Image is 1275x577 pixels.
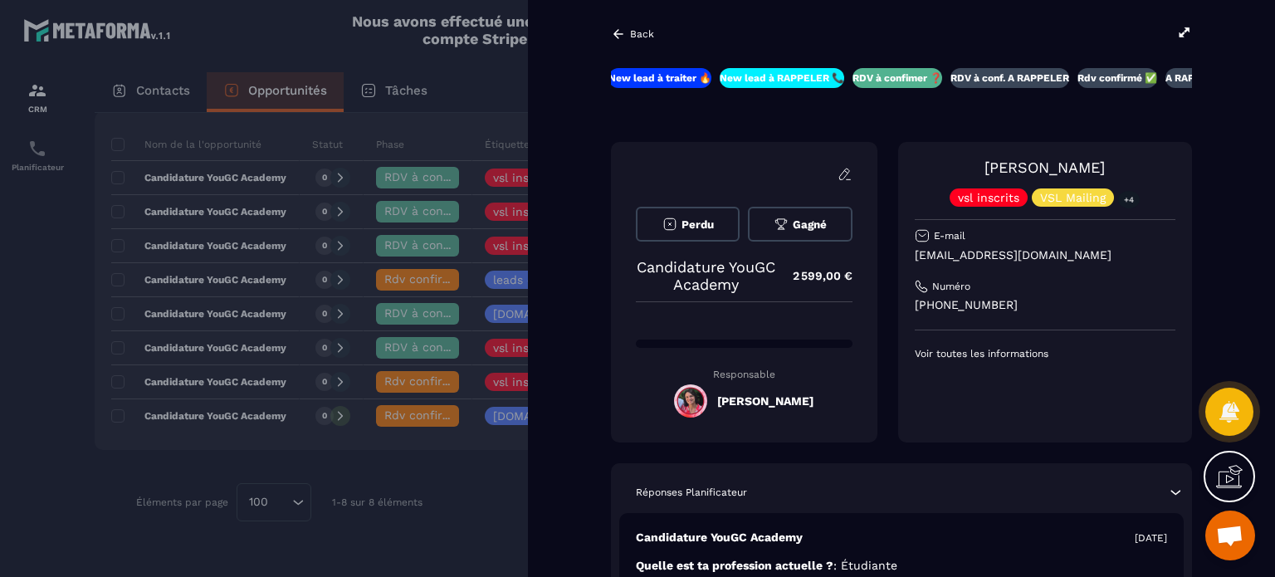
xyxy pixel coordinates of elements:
[1205,511,1255,560] a: Ouvrir le chat
[950,71,1069,85] p: RDV à conf. A RAPPELER
[1118,191,1140,208] p: +4
[915,247,1175,263] p: [EMAIL_ADDRESS][DOMAIN_NAME]
[717,394,813,408] h5: [PERSON_NAME]
[915,347,1175,360] p: Voir toutes les informations
[915,297,1175,313] p: [PHONE_NUMBER]
[1077,71,1157,85] p: Rdv confirmé ✅
[630,28,654,40] p: Back
[833,559,897,572] span: : Étudiante
[1040,192,1106,203] p: VSL Mailing
[1135,531,1167,545] p: [DATE]
[636,558,1167,574] p: Quelle est ta profession actuelle ?
[748,207,852,242] button: Gagné
[932,280,970,293] p: Numéro
[852,71,942,85] p: RDV à confimer ❓
[793,218,827,231] span: Gagné
[608,71,711,85] p: New lead à traiter 🔥
[636,486,747,499] p: Réponses Planificateur
[984,159,1105,176] a: [PERSON_NAME]
[958,192,1019,203] p: vsl inscrits
[776,260,852,292] p: 2 599,00 €
[636,258,776,293] p: Candidature YouGC Academy
[636,369,852,380] p: Responsable
[636,207,740,242] button: Perdu
[934,229,965,242] p: E-mail
[636,530,803,545] p: Candidature YouGC Academy
[681,218,714,231] span: Perdu
[720,71,844,85] p: New lead à RAPPELER 📞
